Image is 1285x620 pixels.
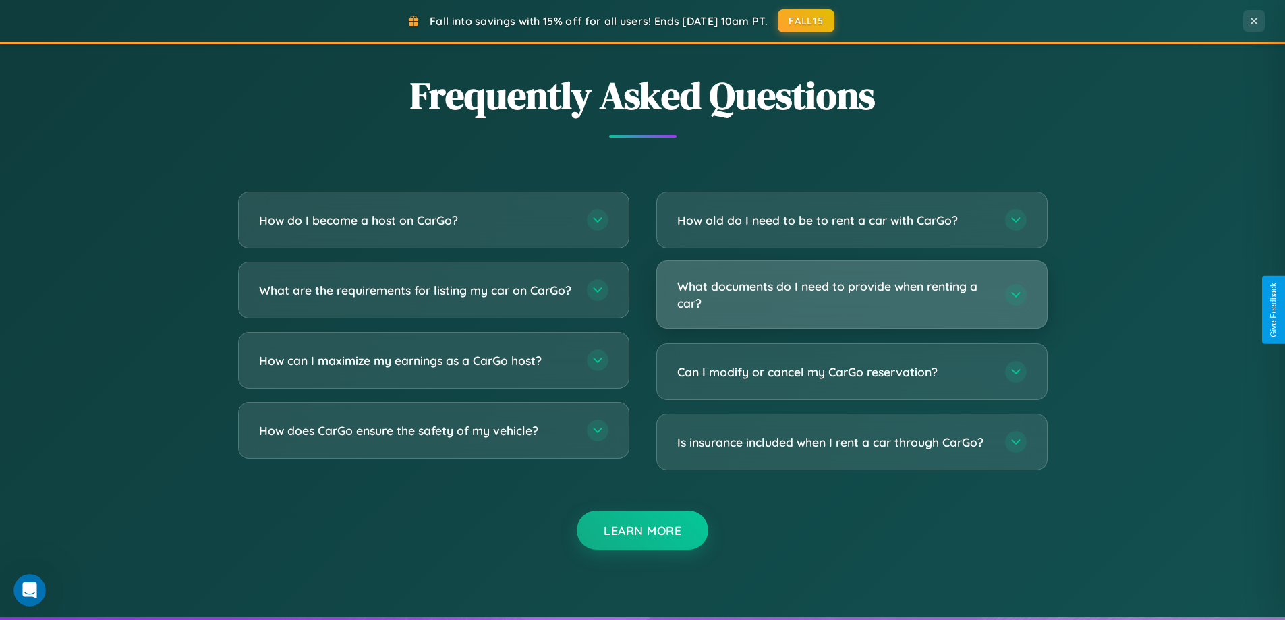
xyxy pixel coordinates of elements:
h3: How can I maximize my earnings as a CarGo host? [259,352,573,369]
h3: What are the requirements for listing my car on CarGo? [259,282,573,299]
button: Learn More [577,511,708,550]
span: Fall into savings with 15% off for all users! Ends [DATE] 10am PT. [430,14,768,28]
h3: Is insurance included when I rent a car through CarGo? [677,434,992,451]
h3: What documents do I need to provide when renting a car? [677,278,992,311]
div: Give Feedback [1269,283,1278,337]
button: FALL15 [778,9,834,32]
h3: How does CarGo ensure the safety of my vehicle? [259,422,573,439]
h2: Frequently Asked Questions [238,69,1048,121]
iframe: Intercom live chat [13,574,46,607]
h3: How do I become a host on CarGo? [259,212,573,229]
h3: Can I modify or cancel my CarGo reservation? [677,364,992,381]
h3: How old do I need to be to rent a car with CarGo? [677,212,992,229]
